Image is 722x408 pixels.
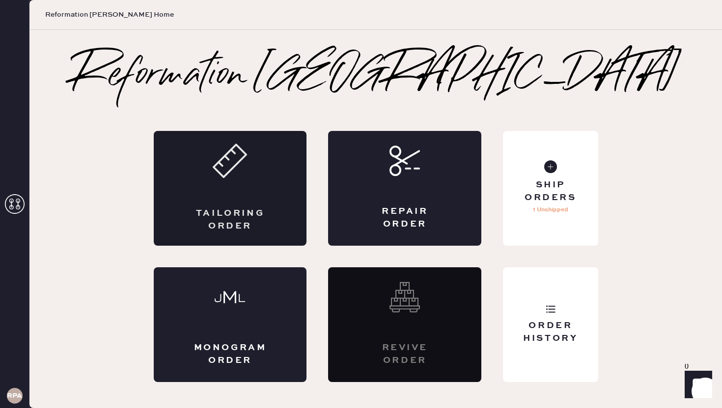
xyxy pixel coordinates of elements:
h3: RPA [7,392,22,399]
span: Reformation [PERSON_NAME] Home [45,10,174,20]
div: Ship Orders [511,179,590,204]
h2: Reformation [GEOGRAPHIC_DATA] [72,56,680,96]
div: Interested? Contact us at care@hemster.co [328,267,481,382]
div: Revive order [367,342,442,366]
div: Monogram Order [193,342,268,366]
iframe: Front Chat [675,364,718,406]
p: 1 Unshipped [533,204,568,216]
div: Repair Order [367,205,442,230]
div: Tailoring Order [193,207,268,232]
div: Order History [511,320,590,344]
